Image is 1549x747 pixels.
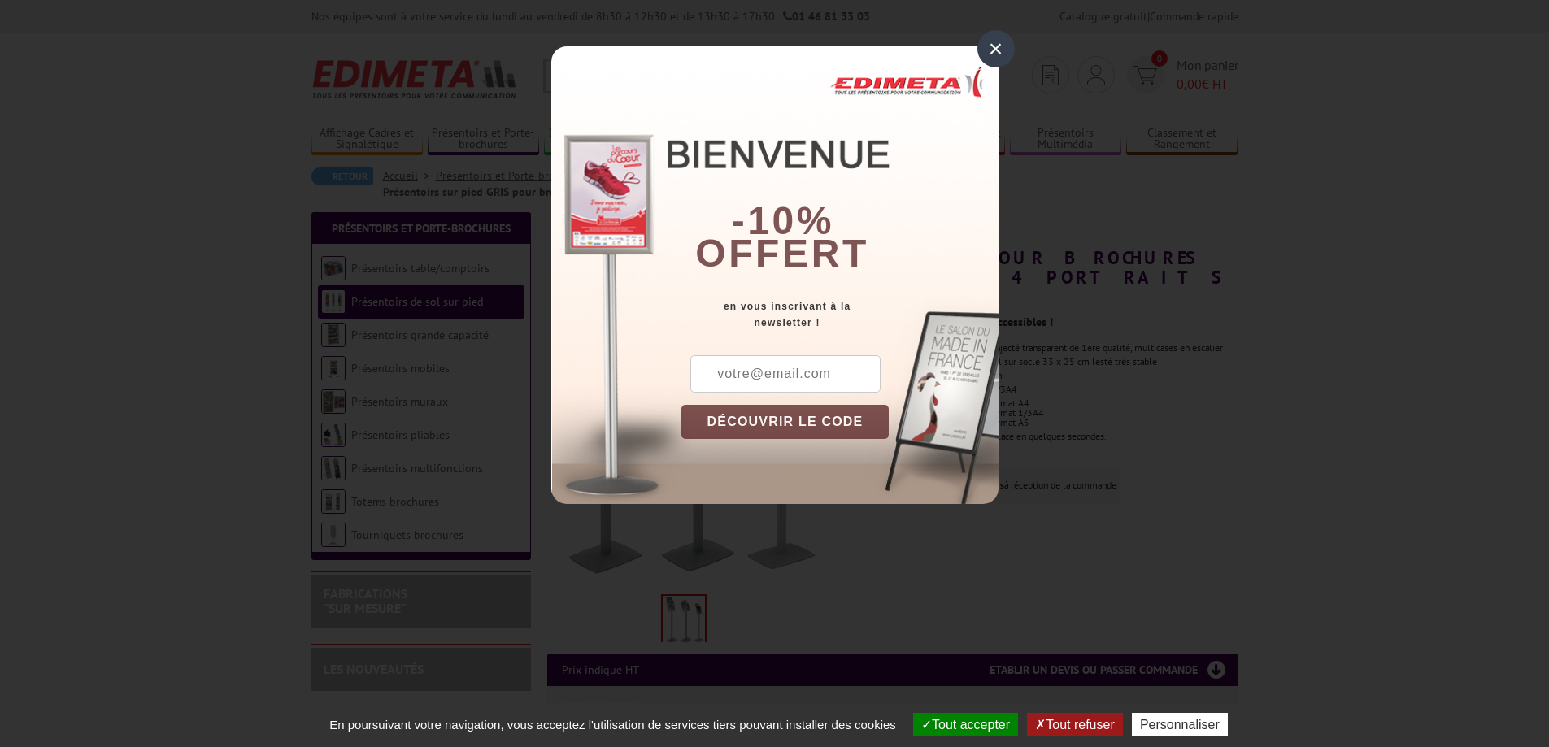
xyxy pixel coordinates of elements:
[690,355,881,393] input: votre@email.com
[913,713,1018,736] button: Tout accepter
[1132,713,1228,736] button: Personnaliser (fenêtre modale)
[977,30,1015,67] div: ×
[732,199,834,242] b: -10%
[1027,713,1122,736] button: Tout refuser
[695,232,869,275] font: offert
[321,718,904,732] span: En poursuivant votre navigation, vous acceptez l'utilisation de services tiers pouvant installer ...
[681,405,890,439] button: DÉCOUVRIR LE CODE
[681,298,999,331] div: en vous inscrivant à la newsletter !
